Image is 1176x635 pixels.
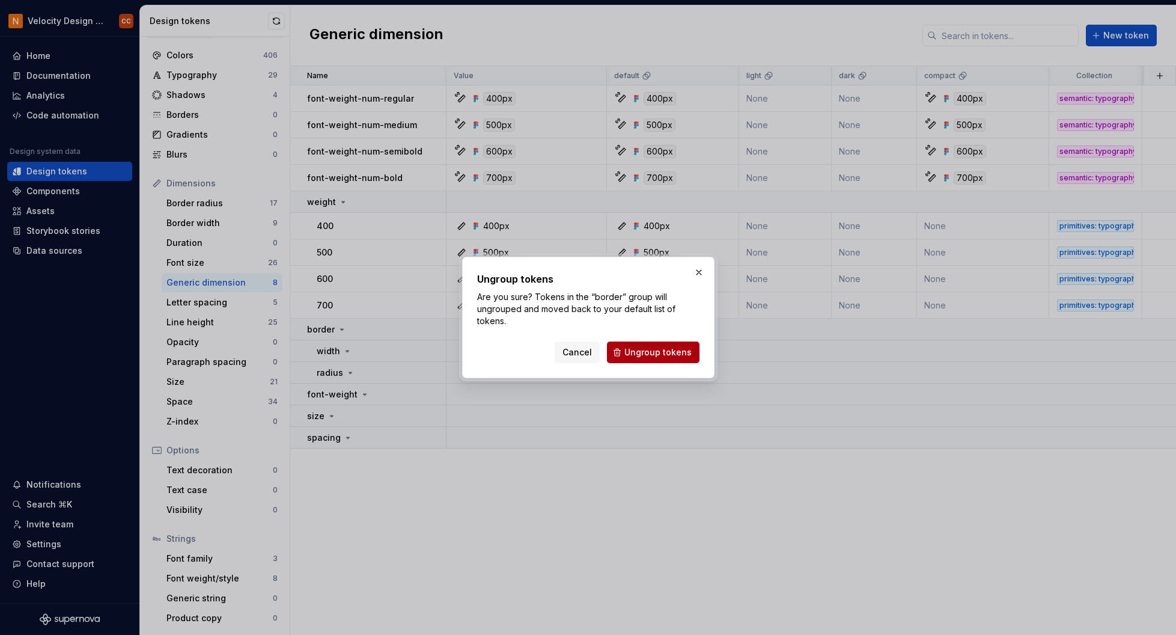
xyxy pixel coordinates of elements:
[477,272,699,286] h2: Ungroup tokens
[555,342,600,363] button: Cancel
[477,291,699,327] p: Are you sure? Tokens in the “border” group will ungrouped and moved back to your default list of ...
[607,342,699,363] button: Ungroup tokens
[624,346,692,358] span: Ungroup tokens
[562,346,592,358] span: Cancel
